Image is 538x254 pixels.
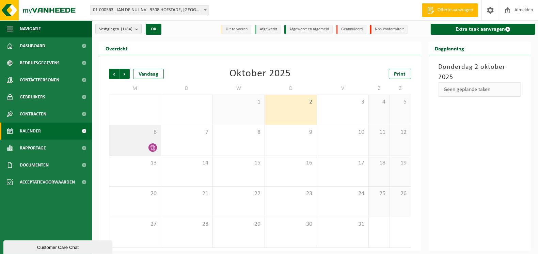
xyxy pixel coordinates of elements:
[164,129,209,136] span: 7
[393,190,407,197] span: 26
[109,69,119,79] span: Vorige
[317,82,369,95] td: V
[121,27,132,31] count: (1/84)
[146,24,161,35] button: OK
[268,159,313,167] span: 16
[164,159,209,167] span: 14
[436,7,475,14] span: Offerte aanvragen
[95,24,142,34] button: Vestigingen(1/84)
[268,98,313,106] span: 2
[422,3,478,17] a: Offerte aanvragen
[113,221,157,228] span: 27
[428,42,471,55] h2: Dagplanning
[439,62,521,82] h3: Donderdag 2 oktober 2025
[113,190,157,197] span: 20
[439,82,521,97] div: Geen geplande taken
[369,82,390,95] td: Z
[268,129,313,136] span: 9
[216,159,261,167] span: 15
[372,129,386,136] span: 11
[20,106,46,123] span: Contracten
[20,157,49,174] span: Documenten
[113,129,157,136] span: 6
[336,25,366,34] li: Geannuleerd
[393,159,407,167] span: 19
[20,174,75,191] span: Acceptatievoorwaarden
[216,190,261,197] span: 22
[320,129,365,136] span: 10
[320,98,365,106] span: 3
[216,221,261,228] span: 29
[109,82,161,95] td: M
[320,221,365,228] span: 31
[213,82,265,95] td: W
[221,25,251,34] li: Uit te voeren
[431,24,536,35] a: Extra taak aanvragen
[284,25,333,34] li: Afgewerkt en afgemeld
[133,69,164,79] div: Vandaag
[389,69,411,79] a: Print
[20,140,46,157] span: Rapportage
[120,69,130,79] span: Volgende
[20,54,60,72] span: Bedrijfsgegevens
[3,239,114,254] iframe: chat widget
[268,190,313,197] span: 23
[20,89,45,106] span: Gebruikers
[216,98,261,106] span: 1
[370,25,408,34] li: Non-conformiteit
[393,98,407,106] span: 5
[164,190,209,197] span: 21
[320,190,365,197] span: 24
[164,221,209,228] span: 28
[20,123,41,140] span: Kalender
[265,82,317,95] td: D
[393,129,407,136] span: 12
[255,25,281,34] li: Afgewerkt
[230,69,291,79] div: Oktober 2025
[20,20,41,37] span: Navigatie
[268,221,313,228] span: 30
[90,5,209,15] span: 01-000563 - JAN DE NUL NV - 9308 HOFSTADE, TRAGEL 60
[372,98,386,106] span: 4
[216,129,261,136] span: 8
[99,42,134,55] h2: Overzicht
[394,72,406,77] span: Print
[390,82,411,95] td: Z
[20,72,59,89] span: Contactpersonen
[113,159,157,167] span: 13
[20,37,45,54] span: Dashboard
[372,190,386,197] span: 25
[320,159,365,167] span: 17
[161,82,213,95] td: D
[99,24,132,34] span: Vestigingen
[372,159,386,167] span: 18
